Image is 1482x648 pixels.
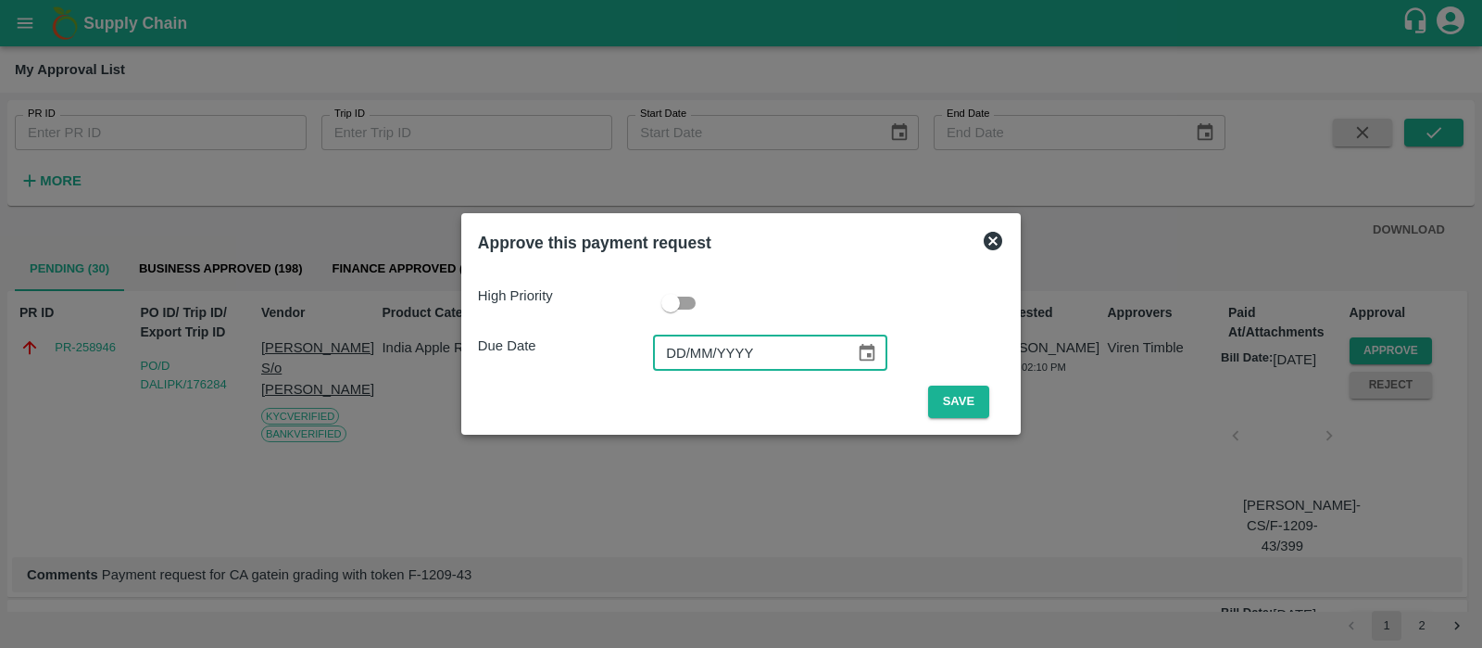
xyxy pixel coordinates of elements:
p: High Priority [478,286,653,306]
button: Choose date [849,336,885,371]
b: Approve this payment request [478,234,711,252]
p: Due Date [478,336,653,356]
input: Due Date [653,336,842,371]
button: Save [928,386,989,418]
